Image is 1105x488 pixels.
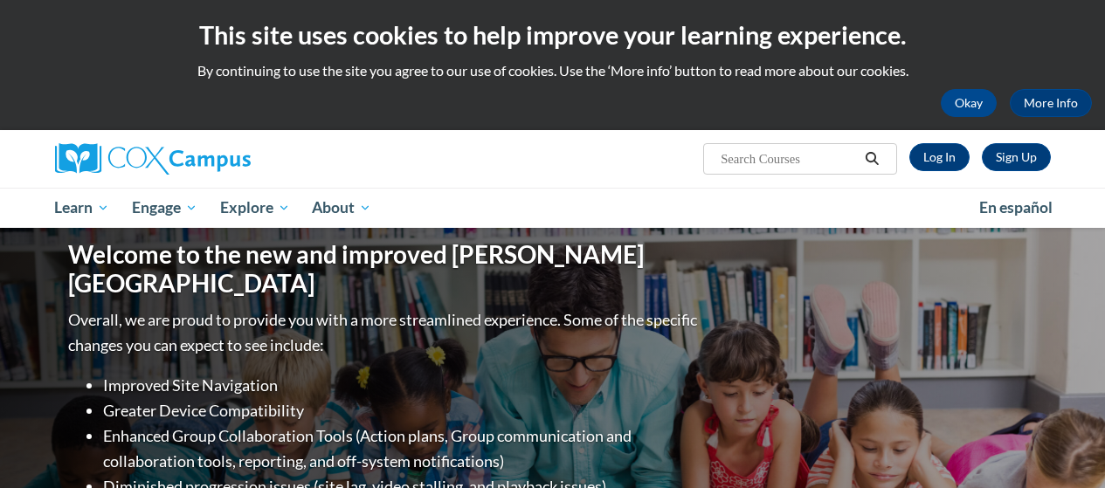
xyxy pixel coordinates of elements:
li: Greater Device Compatibility [103,398,701,423]
a: More Info [1010,89,1092,117]
span: Engage [132,197,197,218]
a: About [300,188,383,228]
span: En español [979,198,1053,217]
a: Engage [121,188,209,228]
li: Enhanced Group Collaboration Tools (Action plans, Group communication and collaboration tools, re... [103,423,701,474]
button: Okay [941,89,997,117]
span: Learn [54,197,109,218]
p: Overall, we are proud to provide you with a more streamlined experience. Some of the specific cha... [68,307,701,358]
div: Main menu [42,188,1064,228]
input: Search Courses [719,148,859,169]
a: Cox Campus [55,143,369,175]
img: Cox Campus [55,143,251,175]
a: Log In [909,143,970,171]
button: Search [859,148,885,169]
h1: Welcome to the new and improved [PERSON_NAME][GEOGRAPHIC_DATA] [68,240,701,299]
a: Explore [209,188,301,228]
a: Learn [44,188,121,228]
span: Explore [220,197,290,218]
li: Improved Site Navigation [103,373,701,398]
h2: This site uses cookies to help improve your learning experience. [13,17,1092,52]
span: About [312,197,371,218]
p: By continuing to use the site you agree to our use of cookies. Use the ‘More info’ button to read... [13,61,1092,80]
a: En español [968,189,1064,226]
a: Register [982,143,1051,171]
